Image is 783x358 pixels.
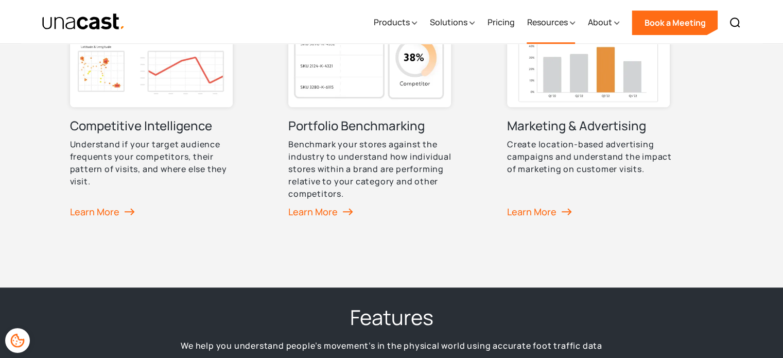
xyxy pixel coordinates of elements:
[632,10,718,35] a: Book a Meeting
[527,2,575,44] div: Resources
[429,16,467,28] div: Solutions
[288,138,458,200] p: Benchmark your stores against the industry to understand how individual stores within a brand are...
[70,204,135,219] div: Learn More
[70,138,240,187] p: Understand if your target audience frequents your competitors, their pattern of visits, and where...
[70,117,212,134] h3: Competitive Intelligence
[373,16,409,28] div: Products
[5,328,30,353] div: Cookie Preferences
[181,339,602,353] p: We help you understand people’s movement’s in the physical world using accurate foot traffic data
[507,138,677,175] p: Create location-based advertising campaigns and understand the impact of marketing on customer vi...
[587,2,619,44] div: About
[487,2,514,44] a: Pricing
[527,16,567,28] div: Resources
[42,13,126,31] a: home
[507,117,646,134] h3: Marketing & Advertising
[288,117,425,134] h3: Portfolio Benchmarking
[350,304,433,331] h2: Features
[288,204,353,219] div: Learn More
[373,2,417,44] div: Products
[42,13,126,31] img: Unacast text logo
[507,204,572,219] div: Learn More
[429,2,475,44] div: Solutions
[729,16,741,29] img: Search icon
[587,16,612,28] div: About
